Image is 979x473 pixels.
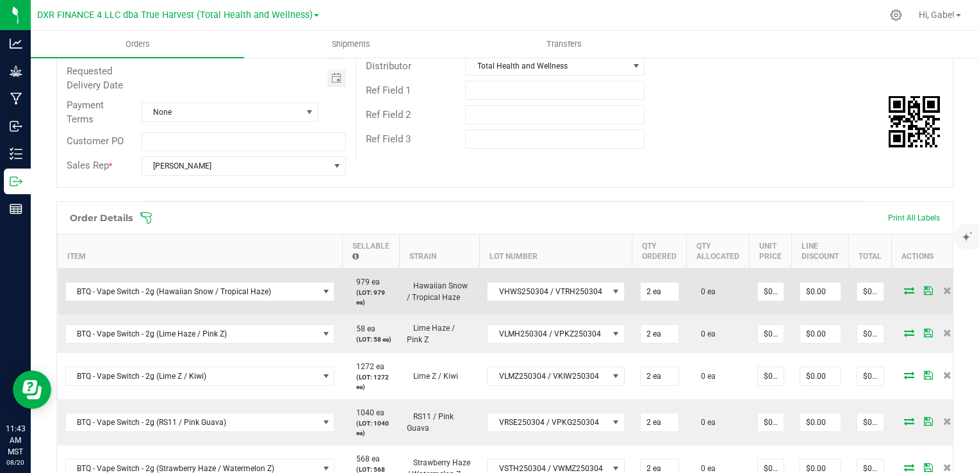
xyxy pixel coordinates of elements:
[919,417,938,425] span: Save Order Detail
[327,69,346,87] span: Toggle calendar
[6,458,25,467] p: 08/20
[407,281,468,302] span: Hawaiian Snow / Tropical Haze
[350,324,375,333] span: 58 ea
[938,417,957,425] span: Delete Order Detail
[6,423,25,458] p: 11:43 AM MST
[529,38,599,50] span: Transfers
[350,408,384,417] span: 1040 ea
[938,329,957,336] span: Delete Order Detail
[67,160,109,171] span: Sales Rep
[800,367,841,385] input: 0
[399,234,479,268] th: Strain
[58,234,343,268] th: Item
[10,92,22,105] inline-svg: Manufacturing
[66,413,318,431] span: BTQ - Vape Switch - 2g (RS11 / Pink Guava)
[350,288,391,307] p: (LOT: 979 ea)
[10,147,22,160] inline-svg: Inventory
[488,283,608,301] span: VHWS250304 / VTRH250304
[31,31,244,58] a: Orders
[641,413,679,431] input: 0
[488,367,608,385] span: VLMZ250304 / VKIW250304
[792,234,849,268] th: Line Discount
[466,57,628,75] span: Total Health and Wellness
[67,99,104,126] span: Payment Terms
[407,372,458,381] span: Lime Z / Kiwi
[938,286,957,294] span: Delete Order Detail
[695,372,716,381] span: 0 ea
[37,10,313,21] span: DXR FINANCE 4 LLC dba True Harvest (Total Health and Wellness)
[800,283,841,301] input: 0
[67,135,124,147] span: Customer PO
[350,362,384,371] span: 1272 ea
[849,234,892,268] th: Total
[641,325,679,343] input: 0
[938,463,957,471] span: Delete Order Detail
[10,65,22,78] inline-svg: Grow
[66,283,318,301] span: BTQ - Vape Switch - 2g (Hawaiian Snow / Tropical Haze)
[919,10,955,20] span: Hi, Gabe!
[919,463,938,471] span: Save Order Detail
[938,371,957,379] span: Delete Order Detail
[857,325,884,343] input: 0
[142,157,330,175] span: [PERSON_NAME]
[695,464,716,473] span: 0 ea
[10,175,22,188] inline-svg: Outbound
[366,85,411,96] span: Ref Field 1
[65,324,335,344] span: NO DATA FOUND
[366,133,411,145] span: Ref Field 3
[857,413,884,431] input: 0
[350,372,391,392] p: (LOT: 1272 ea)
[758,325,784,343] input: 0
[13,370,51,409] iframe: Resource center
[888,9,904,21] div: Manage settings
[342,234,399,268] th: Sellable
[66,325,318,343] span: BTQ - Vape Switch - 2g (Lime Haze / Pink Z)
[244,31,457,58] a: Shipments
[407,324,455,344] span: Lime Haze / Pink Z
[488,413,608,431] span: VRSE250304 / VPKG250304
[687,234,750,268] th: Qty Allocated
[641,283,679,301] input: 0
[350,454,380,463] span: 568 ea
[457,31,671,58] a: Transfers
[758,367,784,385] input: 0
[108,38,167,50] span: Orders
[65,282,335,301] span: NO DATA FOUND
[889,96,940,147] img: Scan me!
[65,367,335,386] span: NO DATA FOUND
[142,103,302,121] span: None
[479,234,632,268] th: Lot Number
[350,278,380,286] span: 979 ea
[366,109,411,120] span: Ref Field 2
[70,213,133,223] h1: Order Details
[407,412,454,433] span: RS11 / Pink Guava
[488,325,608,343] span: VLMH250304 / VPKZ250304
[857,367,884,385] input: 0
[315,38,388,50] span: Shipments
[889,96,940,147] qrcode: 00002324
[67,65,123,92] span: Requested Delivery Date
[695,418,716,427] span: 0 ea
[366,60,411,72] span: Distributor
[10,37,22,50] inline-svg: Analytics
[919,286,938,294] span: Save Order Detail
[350,419,391,438] p: (LOT: 1040 ea)
[758,283,784,301] input: 0
[10,203,22,215] inline-svg: Reports
[10,120,22,133] inline-svg: Inbound
[800,413,841,431] input: 0
[857,283,884,301] input: 0
[641,367,679,385] input: 0
[632,234,687,268] th: Qty Ordered
[919,329,938,336] span: Save Order Detail
[892,234,969,268] th: Actions
[750,234,792,268] th: Unit Price
[65,413,335,432] span: NO DATA FOUND
[66,367,318,385] span: BTQ - Vape Switch - 2g (Lime Z / Kiwi)
[800,325,841,343] input: 0
[919,371,938,379] span: Save Order Detail
[758,413,784,431] input: 0
[350,335,391,344] p: (LOT: 58 ea)
[695,329,716,338] span: 0 ea
[695,287,716,296] span: 0 ea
